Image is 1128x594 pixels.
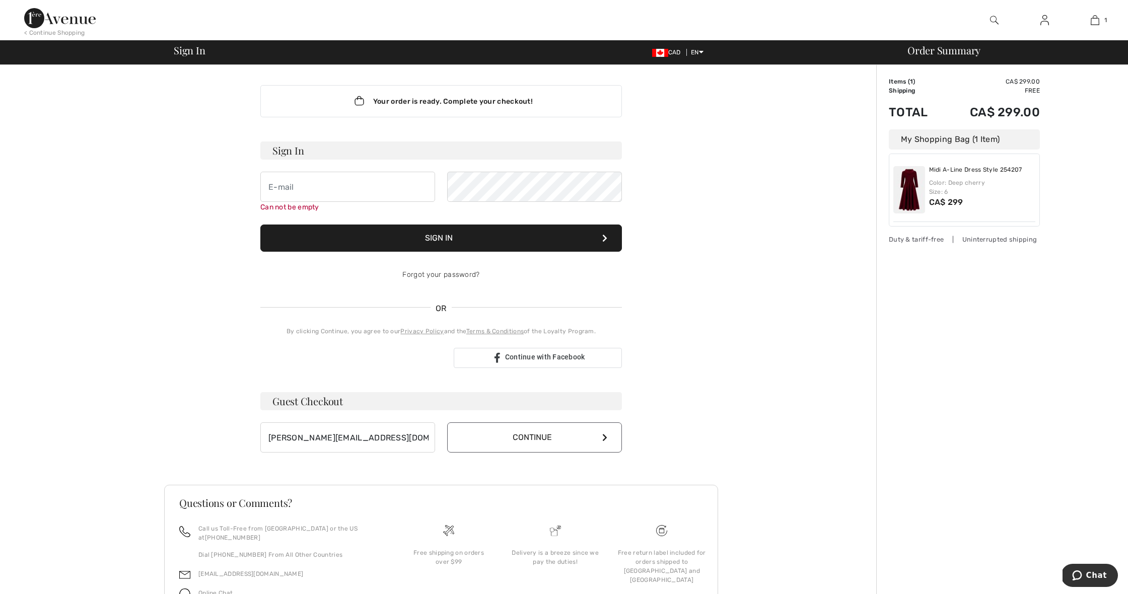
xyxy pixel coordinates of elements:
[1032,14,1057,27] a: Sign In
[24,8,96,28] img: 1ère Avenue
[466,328,524,335] a: Terms & Conditions
[889,86,943,95] td: Shipping
[616,548,707,584] div: Free return label included for orders shipped to [GEOGRAPHIC_DATA] and [GEOGRAPHIC_DATA]
[260,392,622,410] h3: Guest Checkout
[895,45,1122,55] div: Order Summary
[1040,14,1049,26] img: My Info
[929,178,1036,196] div: Color: Deep cherry Size: 6
[255,347,451,369] iframe: Sign in with Google Button
[889,77,943,86] td: Items ( )
[198,524,383,542] p: Call us Toll-Free from [GEOGRAPHIC_DATA] or the US at
[929,197,963,207] span: CA$ 299
[550,525,561,536] img: Delivery is a breeze since we pay the duties!
[1104,16,1107,25] span: 1
[454,348,622,368] a: Continue with Facebook
[260,141,622,160] h3: Sign In
[889,129,1040,150] div: My Shopping Bag (1 Item)
[431,303,452,315] span: OR
[889,95,943,129] td: Total
[1070,14,1119,26] a: 1
[260,202,435,212] div: Can not be empty
[447,422,622,453] button: Continue
[174,45,205,55] span: Sign In
[260,225,622,252] button: Sign In
[691,49,703,56] span: EN
[652,49,685,56] span: CAD
[205,534,260,541] a: [PHONE_NUMBER]
[510,548,601,566] div: Delivery is a breeze since we pay the duties!
[889,235,1040,244] div: Duty & tariff-free | Uninterrupted shipping
[929,166,1022,174] a: Midi A-Line Dress Style 254207
[260,172,435,202] input: E-mail
[443,525,454,536] img: Free shipping on orders over $99
[893,166,925,213] img: Midi A-Line Dress Style 254207
[402,270,479,279] a: Forgot your password?
[260,327,622,336] div: By clicking Continue, you agree to our and the of the Loyalty Program.
[403,548,494,566] div: Free shipping on orders over $99
[656,525,667,536] img: Free shipping on orders over $99
[990,14,999,26] img: search the website
[1063,564,1118,589] iframe: Opens a widget where you can chat to one of our agents
[1091,14,1099,26] img: My Bag
[943,77,1040,86] td: CA$ 299.00
[260,347,446,369] div: Sign in with Google. Opens in new tab
[652,49,668,57] img: Canadian Dollar
[400,328,444,335] a: Privacy Policy
[505,353,585,361] span: Continue with Facebook
[198,570,303,577] a: [EMAIL_ADDRESS][DOMAIN_NAME]
[260,422,435,453] input: E-mail
[910,78,913,85] span: 1
[24,28,85,37] div: < Continue Shopping
[179,498,703,508] h3: Questions or Comments?
[179,569,190,580] img: email
[260,85,622,117] div: Your order is ready. Complete your checkout!
[943,86,1040,95] td: Free
[198,550,383,559] p: Dial [PHONE_NUMBER] From All Other Countries
[943,95,1040,129] td: CA$ 299.00
[179,526,190,537] img: call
